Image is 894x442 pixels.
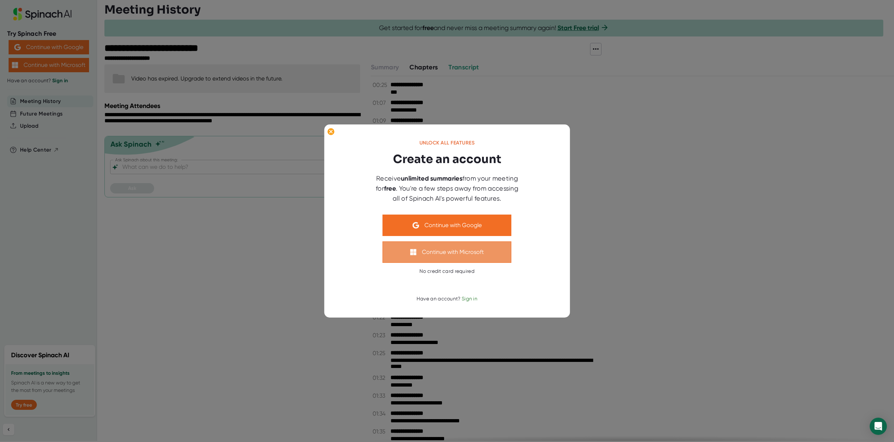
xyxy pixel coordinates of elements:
b: free [384,185,396,192]
div: Receive from your meeting for . You're a few steps away from accessing all of Spinach AI's powerf... [372,173,522,203]
div: Unlock all features [419,140,475,146]
span: Sign in [462,296,477,301]
div: No credit card required [419,268,475,275]
h3: Create an account [393,151,501,168]
button: Continue with Microsoft [383,241,511,263]
button: Continue with Google [383,215,511,236]
div: Open Intercom Messenger [870,418,887,435]
div: Have an account? [417,296,477,302]
b: unlimited summaries [401,175,462,182]
img: Aehbyd4JwY73AAAAAElFTkSuQmCC [413,222,419,229]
